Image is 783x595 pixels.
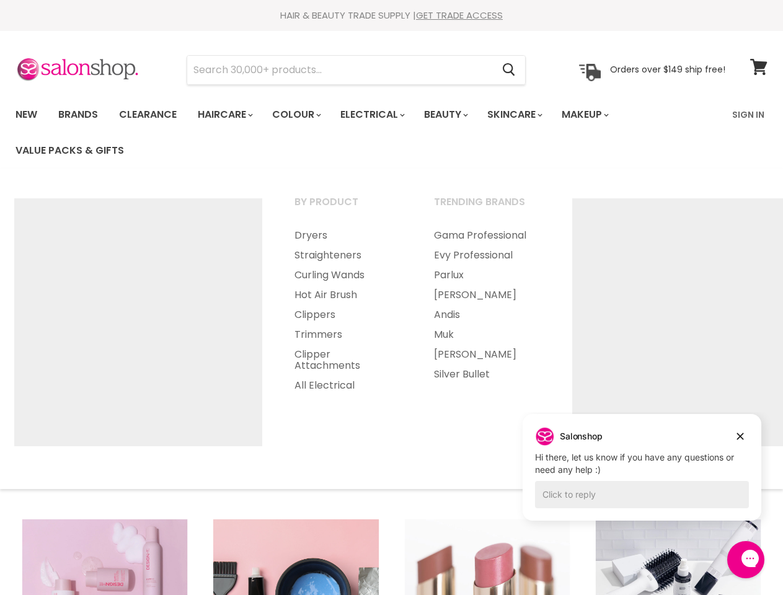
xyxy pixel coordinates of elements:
[279,376,416,395] a: All Electrical
[610,64,725,75] p: Orders over $149 ship free!
[418,325,555,345] a: Muk
[331,102,412,128] a: Electrical
[188,102,260,128] a: Haircare
[6,138,133,164] a: Value Packs & Gifts
[492,56,525,84] button: Search
[6,102,46,128] a: New
[263,102,329,128] a: Colour
[418,245,555,265] a: Evy Professional
[721,537,771,583] iframe: Gorgias live chat messenger
[418,265,555,285] a: Parlux
[725,102,772,128] a: Sign In
[418,226,555,245] a: Gama Professional
[279,192,416,223] a: By Product
[279,285,416,305] a: Hot Air Brush
[418,226,555,384] ul: Main menu
[418,305,555,325] a: Andis
[415,102,476,128] a: Beauty
[279,305,416,325] a: Clippers
[279,226,416,245] a: Dryers
[513,412,771,539] iframe: Gorgias live chat campaigns
[279,245,416,265] a: Straighteners
[49,102,107,128] a: Brands
[110,102,186,128] a: Clearance
[187,56,492,84] input: Search
[418,364,555,384] a: Silver Bullet
[279,325,416,345] a: Trimmers
[552,102,616,128] a: Makeup
[187,55,526,85] form: Product
[418,285,555,305] a: [PERSON_NAME]
[279,345,416,376] a: Clipper Attachments
[279,226,416,395] ul: Main menu
[418,345,555,364] a: [PERSON_NAME]
[279,265,416,285] a: Curling Wands
[6,97,725,169] ul: Main menu
[416,9,503,22] a: GET TRADE ACCESS
[418,192,555,223] a: Trending Brands
[478,102,550,128] a: Skincare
